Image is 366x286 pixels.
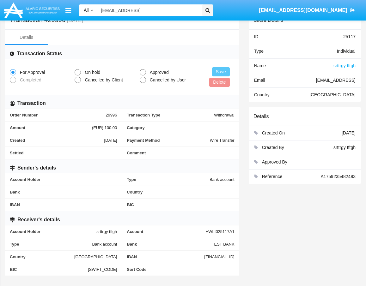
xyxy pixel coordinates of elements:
img: Logo image [3,1,61,20]
span: Created [10,138,104,143]
span: 25117 [343,34,356,39]
span: [FINANCIAL_ID] [204,254,234,259]
span: Category [127,125,234,130]
span: A1759235482493 [320,174,356,179]
span: Account Holder [10,229,96,234]
span: Bank [127,242,211,247]
span: TEST BANK [212,242,235,247]
h6: Details [253,113,269,119]
span: For Approval [16,69,46,76]
span: 29996 [106,113,117,117]
span: IBAN [127,254,204,259]
span: Type [127,177,210,182]
span: Email [254,78,265,83]
input: Search [98,4,200,16]
h6: Receiver's details [17,216,60,223]
span: Wire Transfer [210,138,235,143]
h6: Transaction Status [17,50,62,57]
span: Order Number [10,113,106,117]
h6: Sender's details [17,164,56,171]
span: Completed [16,77,43,83]
span: [DATE] [342,130,356,135]
a: [EMAIL_ADDRESS][DOMAIN_NAME] [256,2,358,19]
button: Delete [209,78,229,87]
a: All [79,7,98,14]
button: Save [212,67,230,76]
span: [GEOGRAPHIC_DATA] [74,254,117,259]
span: Created By [262,145,284,150]
span: Approved [146,69,170,76]
span: Bank account [210,177,235,182]
span: (EUR) 100.00 [92,125,117,130]
span: Bank [10,190,117,194]
span: srttrgy tftgh [333,145,356,150]
span: ID [254,34,259,39]
span: Cancelled by Client [81,77,125,83]
span: Account [127,229,205,234]
span: BIC [10,267,88,272]
span: Type [10,242,92,247]
span: All [84,8,89,13]
span: Payment Method [127,138,210,143]
span: Country [127,190,234,194]
span: Reference [262,174,283,179]
span: Transaction Type [127,113,214,117]
span: Comment [127,151,234,155]
span: Name [254,63,266,68]
span: Cancelled by User [146,77,187,83]
span: Type [254,49,264,54]
span: Approved By [262,159,287,164]
span: srttrgy tftgh [96,229,117,234]
h5: Transaction #29996 [10,17,83,23]
span: Individual [337,49,356,54]
h6: Transaction [17,100,46,107]
span: [EMAIL_ADDRESS][DOMAIN_NAME] [259,8,347,13]
span: IBAN [10,202,117,207]
span: [GEOGRAPHIC_DATA] [309,92,356,97]
span: [SWIFT_CODE] [88,267,117,272]
span: Account Holder [10,177,117,182]
span: Sort Code [127,267,234,272]
span: Country [10,254,74,259]
span: Settled [10,151,117,155]
span: Withdrawal [214,113,234,117]
span: Country [254,92,270,97]
span: Bank account [92,242,117,247]
span: [EMAIL_ADDRESS] [316,78,356,83]
span: Amount [10,125,92,130]
span: srttrgy tftgh [333,63,356,68]
span: BIC [127,202,234,207]
span: Created On [262,130,285,135]
span: [DATE] [104,138,117,143]
span: HWLI025117A1 [205,229,235,234]
div: Details [20,34,33,41]
span: On hold [81,69,102,76]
